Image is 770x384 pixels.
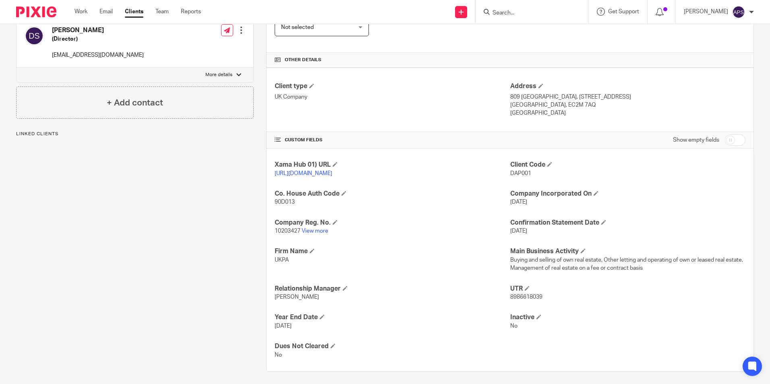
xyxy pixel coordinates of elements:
[275,294,319,300] span: [PERSON_NAME]
[510,323,517,329] span: No
[510,313,745,322] h4: Inactive
[75,8,87,16] a: Work
[510,93,745,101] p: 809 [GEOGRAPHIC_DATA], [STREET_ADDRESS]
[510,161,745,169] h4: Client Code
[510,228,527,234] span: [DATE]
[25,26,44,45] img: svg%3E
[275,219,510,227] h4: Company Reg. No.
[16,6,56,17] img: Pixie
[275,161,510,169] h4: Xama Hub 01) URL
[510,257,743,271] span: Buying and selling of own real estate, Other letting and operating of own or leased real estate, ...
[684,8,728,16] p: [PERSON_NAME]
[275,228,300,234] span: 10203427
[492,10,564,17] input: Search
[155,8,169,16] a: Team
[510,219,745,227] h4: Confirmation Statement Date
[16,131,254,137] p: Linked clients
[125,8,143,16] a: Clients
[275,82,510,91] h4: Client type
[275,352,282,358] span: No
[107,97,163,109] h4: + Add contact
[510,199,527,205] span: [DATE]
[510,109,745,117] p: [GEOGRAPHIC_DATA]
[285,57,321,63] span: Other details
[52,26,144,35] h4: [PERSON_NAME]
[181,8,201,16] a: Reports
[275,199,295,205] span: 90D013
[510,294,542,300] span: 8986618039
[302,228,328,234] a: View more
[510,285,745,293] h4: UTR
[275,342,510,351] h4: Dues Not Cleared
[732,6,745,19] img: svg%3E
[275,190,510,198] h4: Co. House Auth Code
[275,247,510,256] h4: Firm Name
[275,313,510,322] h4: Year End Date
[205,72,232,78] p: More details
[275,257,289,263] span: UKPA
[275,171,332,176] a: [URL][DOMAIN_NAME]
[510,247,745,256] h4: Main Business Activity
[510,190,745,198] h4: Company Incorporated On
[275,285,510,293] h4: Relationship Manager
[673,136,719,144] label: Show empty fields
[275,93,510,101] p: UK Company
[608,9,639,14] span: Get Support
[52,51,144,59] p: [EMAIL_ADDRESS][DOMAIN_NAME]
[510,101,745,109] p: [GEOGRAPHIC_DATA], EC2M 7AQ
[52,35,144,43] h5: (Director)
[275,137,510,143] h4: CUSTOM FIELDS
[510,82,745,91] h4: Address
[275,323,292,329] span: [DATE]
[281,25,314,30] span: Not selected
[510,171,531,176] span: DAP001
[99,8,113,16] a: Email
